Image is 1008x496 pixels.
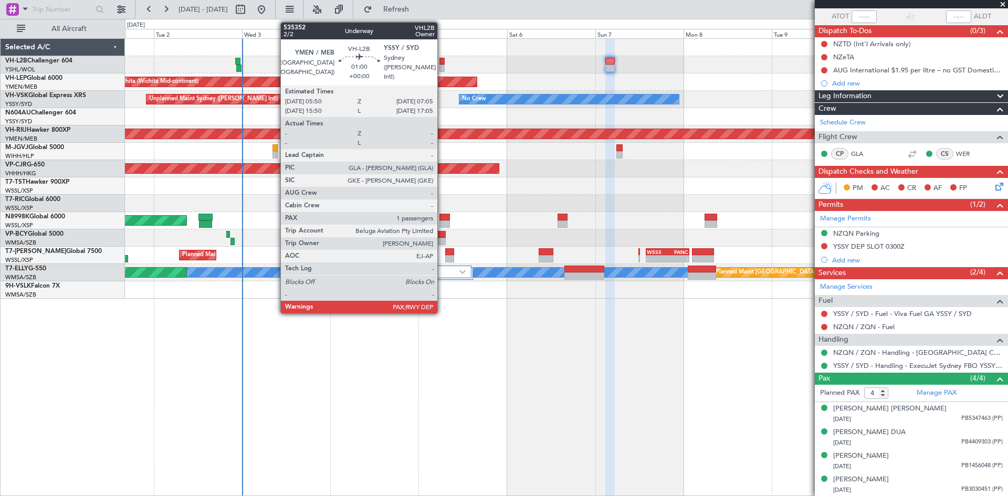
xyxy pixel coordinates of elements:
span: N8998K [5,214,29,220]
div: Mon 8 [684,29,772,38]
a: WMSA/SZB [5,239,36,247]
span: [DATE] [833,439,851,447]
a: WSSL/XSP [5,256,33,264]
span: ATOT [832,12,849,22]
span: Refresh [374,6,418,13]
div: NZeTA [833,52,854,61]
span: Dispatch Checks and Weather [818,166,918,178]
a: N8998KGlobal 6000 [5,214,65,220]
span: Dispatch To-Dos [818,25,871,37]
div: Sat 6 [507,29,595,38]
span: T7-ELLY [5,266,28,272]
a: YSSY/SYD [5,100,32,108]
div: - [667,256,688,262]
a: WSSL/XSP [5,221,33,229]
a: VH-RIUHawker 800XP [5,127,70,133]
button: Refresh [359,1,422,18]
span: AF [933,183,942,194]
div: Fri 5 [418,29,507,38]
a: Manage Services [820,282,873,292]
a: VP-CJRG-650 [5,162,45,168]
span: All Aircraft [27,25,111,33]
div: [PERSON_NAME] DUA [833,427,906,438]
span: [DATE] [833,486,851,494]
span: AC [880,183,890,194]
div: Sun 7 [595,29,684,38]
span: 9H-VSLK [5,283,31,289]
span: VH-L2B [5,58,27,64]
div: CS [936,148,953,160]
a: VHHH/HKG [5,170,36,177]
a: VH-L2BChallenger 604 [5,58,72,64]
a: WER [956,149,980,159]
div: No Crew [462,91,486,107]
span: Fuel [818,295,833,307]
span: PB1456048 (PP) [961,461,1003,470]
a: VH-LEPGlobal 6000 [5,75,62,81]
span: Services [818,267,846,279]
div: [DATE] [127,21,145,30]
span: (4/4) [970,373,985,384]
a: Schedule Crew [820,118,866,128]
span: FP [959,183,967,194]
a: WSSL/XSP [5,204,33,212]
a: NZQN / ZQN - Handling - [GEOGRAPHIC_DATA] Corporate Jet Services NZQN / ZQN [833,348,1003,357]
div: NZTD (Int'l Arrivals only) [833,39,911,48]
span: N604AU [5,110,31,116]
a: WMSA/SZB [5,273,36,281]
div: WSSS [647,249,668,255]
input: --:-- [852,10,877,23]
div: - [647,256,668,262]
span: CR [907,183,916,194]
a: NZQN / ZQN - Fuel [833,322,895,331]
a: T7-[PERSON_NAME]Global 7500 [5,248,102,255]
div: Add new [832,256,1003,265]
span: (2/4) [970,267,985,278]
span: Handling [818,334,848,346]
span: T7-RIC [5,196,25,203]
div: Unplanned Maint Sydney ([PERSON_NAME] Intl) [149,91,278,107]
span: Flight Crew [818,131,857,143]
img: arrow-gray.svg [326,270,332,274]
div: Tue 9 [772,29,860,38]
a: N604AUChallenger 604 [5,110,76,116]
img: arrow-gray.svg [459,270,466,274]
a: YSSY / SYD - Handling - ExecuJet Sydney FBO YSSY / SYD [833,361,1003,370]
a: VH-VSKGlobal Express XRS [5,92,86,99]
div: Planned Maint [GEOGRAPHIC_DATA] ([GEOGRAPHIC_DATA] Intl) [716,265,891,280]
div: [PERSON_NAME] [833,451,889,461]
span: PB5347463 (PP) [961,414,1003,423]
div: AUG International $1.95 per litre – no GST Domestic $2.10 per litre plus GST [833,66,1003,75]
a: WSSL/XSP [5,187,33,195]
a: YSHL/WOL [5,66,35,73]
span: (0/3) [970,25,985,36]
div: Thu 4 [330,29,418,38]
div: Wed 3 [242,29,330,38]
span: (1/2) [970,199,985,210]
span: T7-TST [5,179,26,185]
div: Tue 2 [154,29,242,38]
span: VH-VSK [5,92,28,99]
span: PM [853,183,863,194]
span: [DATE] [833,415,851,423]
a: VP-BCYGlobal 5000 [5,231,64,237]
a: T7-RICGlobal 6000 [5,196,60,203]
span: [DATE] - [DATE] [178,5,228,14]
a: Manage Permits [820,214,871,224]
span: VH-RIU [5,127,27,133]
span: M-JGVJ [5,144,28,151]
div: Planned Maint Dubai (Al Maktoum Intl) [182,247,286,263]
a: M-JGVJGlobal 5000 [5,144,64,151]
a: Manage PAX [917,388,957,398]
span: [DATE] [833,462,851,470]
span: PB3030451 (PP) [961,485,1003,494]
div: Add new [832,79,1003,88]
a: YSSY / SYD - Fuel - Viva Fuel GA YSSY / SYD [833,309,972,318]
span: VH-LEP [5,75,27,81]
label: Planned PAX [820,388,859,398]
span: VP-BCY [5,231,28,237]
span: Crew [818,103,836,115]
div: Unplanned Maint Wichita (Wichita Mid-continent) [68,74,198,90]
div: YSSY DEP SLOT 0300Z [833,242,905,251]
a: YMEN/MEB [5,135,37,143]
